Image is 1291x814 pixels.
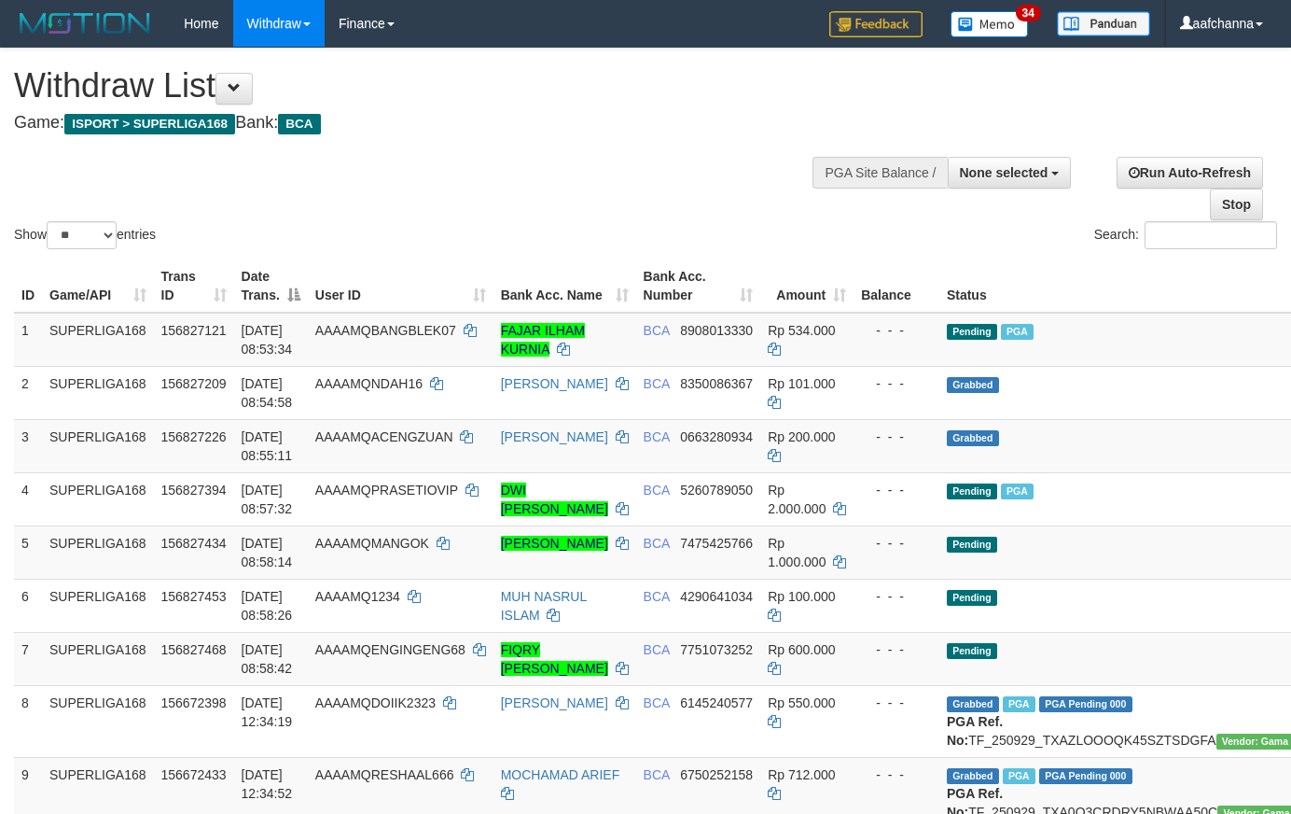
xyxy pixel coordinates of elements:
[644,767,670,782] span: BCA
[315,642,465,657] span: AAAAMQENGINGENG68
[768,642,835,657] span: Rp 600.000
[501,323,585,357] a: FAJAR ILHAM KURNIA
[812,157,947,189] div: PGA Site Balance /
[947,537,997,553] span: Pending
[315,589,400,604] span: AAAAMQ1234
[861,534,932,553] div: - - -
[501,376,608,391] a: [PERSON_NAME]
[501,483,608,516] a: DWI [PERSON_NAME]
[14,632,42,685] td: 7
[680,429,753,444] span: Copy 0663280934 to clipboard
[960,165,1048,180] span: None selected
[644,695,670,710] span: BCA
[680,642,753,657] span: Copy 7751073252 to clipboard
[242,323,293,357] span: [DATE] 08:53:34
[644,536,670,551] span: BCA
[1001,484,1034,499] span: Marked by aafnonsreyleab
[14,685,42,757] td: 8
[644,589,670,604] span: BCA
[768,695,835,710] span: Rp 550.000
[242,695,293,729] span: [DATE] 12:34:19
[42,526,154,579] td: SUPERLIGA168
[1117,157,1263,189] a: Run Auto-Refresh
[161,483,227,498] span: 156827394
[14,526,42,579] td: 5
[278,114,320,134] span: BCA
[861,374,932,393] div: - - -
[947,430,999,446] span: Grabbed
[242,536,293,569] span: [DATE] 08:58:14
[947,714,1003,748] b: PGA Ref. No:
[14,419,42,472] td: 3
[768,323,835,338] span: Rp 534.000
[308,260,493,313] th: User ID: activate to sort column ascending
[861,321,932,340] div: - - -
[829,11,923,37] img: Feedback.jpg
[242,429,293,463] span: [DATE] 08:55:11
[501,589,587,623] a: MUH NASRUL ISLAM
[14,67,842,105] h1: Withdraw List
[501,536,608,551] a: [PERSON_NAME]
[14,313,42,367] td: 1
[47,221,117,249] select: Showentries
[161,695,227,710] span: 156672398
[64,114,235,134] span: ISPORT > SUPERLIGA168
[161,642,227,657] span: 156827468
[760,260,854,313] th: Amount: activate to sort column ascending
[14,221,156,249] label: Show entries
[14,9,156,37] img: MOTION_logo.png
[234,260,308,313] th: Date Trans.: activate to sort column descending
[854,260,939,313] th: Balance
[315,376,423,391] span: AAAAMQNDAH16
[1039,768,1132,784] span: PGA Pending
[1057,11,1150,36] img: panduan.png
[768,429,835,444] span: Rp 200.000
[501,695,608,710] a: [PERSON_NAME]
[768,536,826,569] span: Rp 1.000.000
[161,376,227,391] span: 156827209
[644,376,670,391] span: BCA
[948,157,1072,189] button: None selected
[768,376,835,391] span: Rp 101.000
[161,536,227,551] span: 156827434
[161,429,227,444] span: 156827226
[680,483,753,498] span: Copy 5260789050 to clipboard
[861,481,932,499] div: - - -
[315,483,458,498] span: AAAAMQPRASETIOVIP
[161,323,227,338] span: 156827121
[644,429,670,444] span: BCA
[768,483,826,516] span: Rp 2.000.000
[1094,221,1277,249] label: Search:
[14,260,42,313] th: ID
[315,767,454,782] span: AAAAMQRESHAAL666
[242,376,293,410] span: [DATE] 08:54:58
[644,642,670,657] span: BCA
[501,642,608,676] a: FIQRY [PERSON_NAME]
[242,642,293,676] span: [DATE] 08:58:42
[42,313,154,367] td: SUPERLIGA168
[161,767,227,782] span: 156672433
[861,640,932,659] div: - - -
[161,589,227,604] span: 156827453
[1039,696,1132,712] span: PGA Pending
[315,695,436,710] span: AAAAMQDOIIK2323
[1001,324,1034,340] span: Marked by aafnonsreyleab
[1210,189,1263,220] a: Stop
[1003,768,1035,784] span: Marked by aafsoycanthlai
[42,366,154,419] td: SUPERLIGA168
[501,767,620,782] a: MOCHAMAD ARIEF
[42,260,154,313] th: Game/API: activate to sort column ascending
[768,589,835,604] span: Rp 100.000
[14,472,42,526] td: 4
[680,376,753,391] span: Copy 8350086367 to clipboard
[951,11,1029,37] img: Button%20Memo.svg
[242,767,293,801] span: [DATE] 12:34:52
[947,590,997,606] span: Pending
[42,632,154,685] td: SUPERLIGA168
[861,428,932,446] div: - - -
[680,536,753,551] span: Copy 7475425766 to clipboard
[14,579,42,632] td: 6
[947,768,999,784] span: Grabbed
[242,483,293,516] span: [DATE] 08:57:32
[14,114,842,133] h4: Game: Bank:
